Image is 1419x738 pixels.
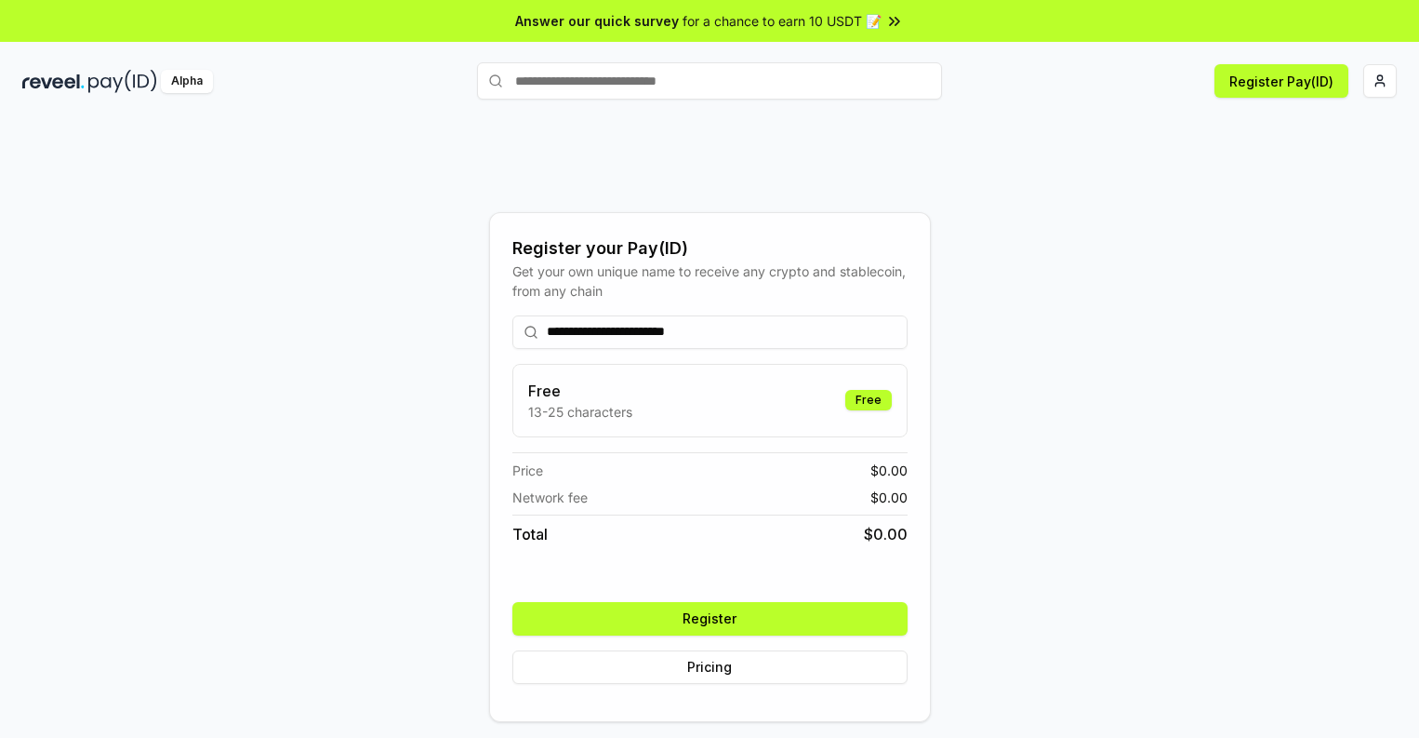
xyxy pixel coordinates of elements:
[528,402,632,422] p: 13-25 characters
[512,235,908,262] div: Register your Pay(ID)
[512,523,548,545] span: Total
[512,651,908,684] button: Pricing
[88,70,157,93] img: pay_id
[515,11,679,31] span: Answer our quick survey
[22,70,85,93] img: reveel_dark
[512,262,908,301] div: Get your own unique name to receive any crypto and stablecoin, from any chain
[512,461,543,480] span: Price
[683,11,882,31] span: for a chance to earn 10 USDT 📝
[845,390,892,410] div: Free
[161,70,213,93] div: Alpha
[870,488,908,507] span: $ 0.00
[1214,64,1348,98] button: Register Pay(ID)
[528,380,632,402] h3: Free
[864,523,908,545] span: $ 0.00
[512,488,588,507] span: Network fee
[512,602,908,636] button: Register
[870,461,908,480] span: $ 0.00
